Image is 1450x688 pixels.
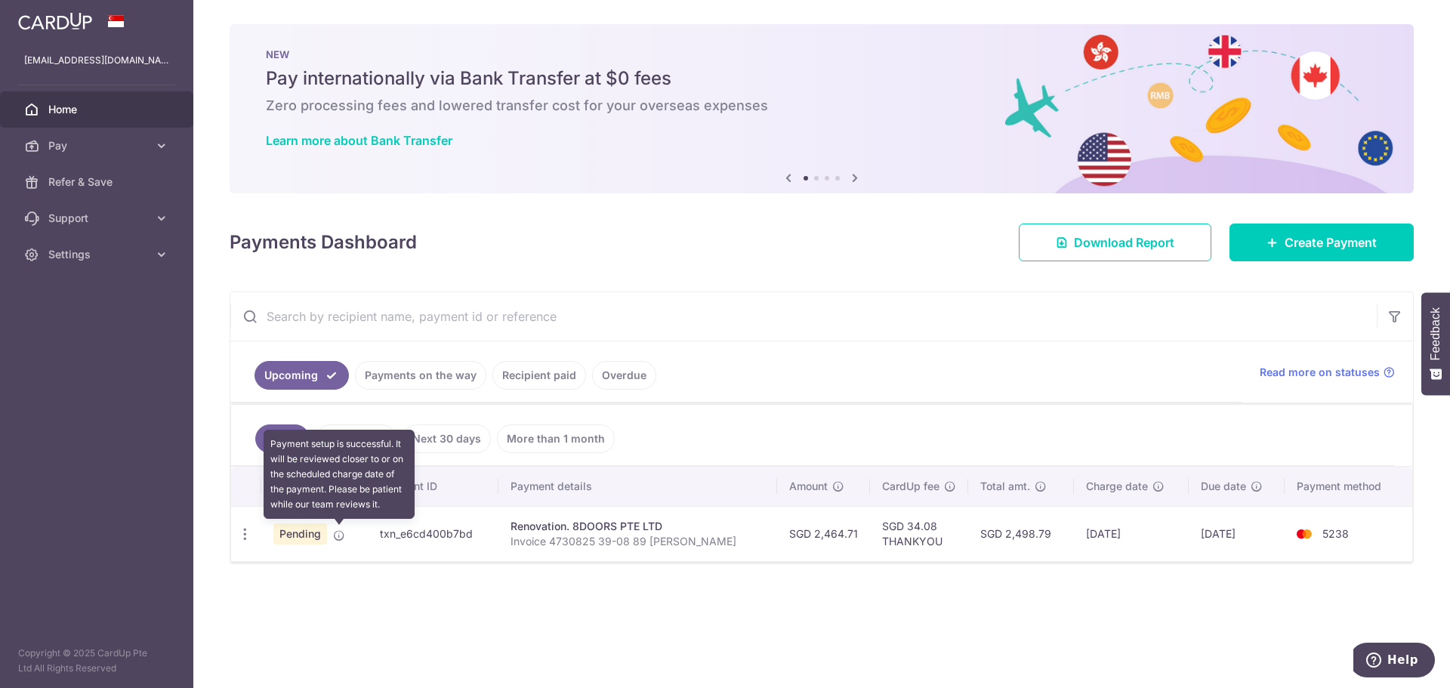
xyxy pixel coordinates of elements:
h6: Zero processing fees and lowered transfer cost for your overseas expenses [266,97,1377,115]
span: CardUp fee [882,479,939,494]
iframe: Opens a widget where you can find more information [1353,643,1435,680]
td: SGD 2,498.79 [968,506,1074,561]
p: Invoice 4730825 39-08 89 [PERSON_NAME] [511,534,765,549]
a: Read more on statuses [1260,365,1395,380]
span: 5238 [1322,527,1349,540]
span: Refer & Save [48,174,148,190]
h4: Payments Dashboard [230,229,417,256]
img: CardUp [18,12,92,30]
button: Feedback - Show survey [1421,292,1450,395]
a: Payments on the way [355,361,486,390]
a: Recipient paid [492,361,586,390]
a: Download Report [1019,224,1211,261]
span: Due date [1201,479,1246,494]
a: All [255,424,310,453]
span: Total amt. [980,479,1030,494]
td: [DATE] [1074,506,1188,561]
span: Read more on statuses [1260,365,1380,380]
td: [DATE] [1189,506,1285,561]
span: Pending [273,523,327,545]
span: Home [48,102,148,117]
span: Pay [48,138,148,153]
a: Next 30 days [403,424,491,453]
div: Payment setup is successful. It will be reviewed closer to or on the scheduled charge date of the... [264,430,415,519]
div: Renovation. 8DOORS PTE LTD [511,519,765,534]
input: Search by recipient name, payment id or reference [230,292,1377,341]
a: Learn more about Bank Transfer [266,133,452,148]
th: Payment ID [368,467,498,506]
a: Create Payment [1229,224,1414,261]
a: Overdue [592,361,656,390]
td: SGD 34.08 THANKYOU [870,506,968,561]
span: Settings [48,247,148,262]
p: NEW [266,48,1377,60]
span: Feedback [1429,307,1442,360]
td: SGD 2,464.71 [777,506,870,561]
span: Download Report [1074,233,1174,251]
span: Support [48,211,148,226]
img: Bank Card [1289,525,1319,543]
p: [EMAIL_ADDRESS][DOMAIN_NAME] [24,53,169,68]
a: More than 1 month [497,424,615,453]
a: Upcoming [255,361,349,390]
h5: Pay internationally via Bank Transfer at $0 fees [266,66,1377,91]
span: Charge date [1086,479,1148,494]
td: txn_e6cd400b7bd [368,506,498,561]
span: Amount [789,479,828,494]
th: Payment details [498,467,777,506]
th: Payment method [1285,467,1412,506]
span: Create Payment [1285,233,1377,251]
img: Bank transfer banner [230,24,1414,193]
